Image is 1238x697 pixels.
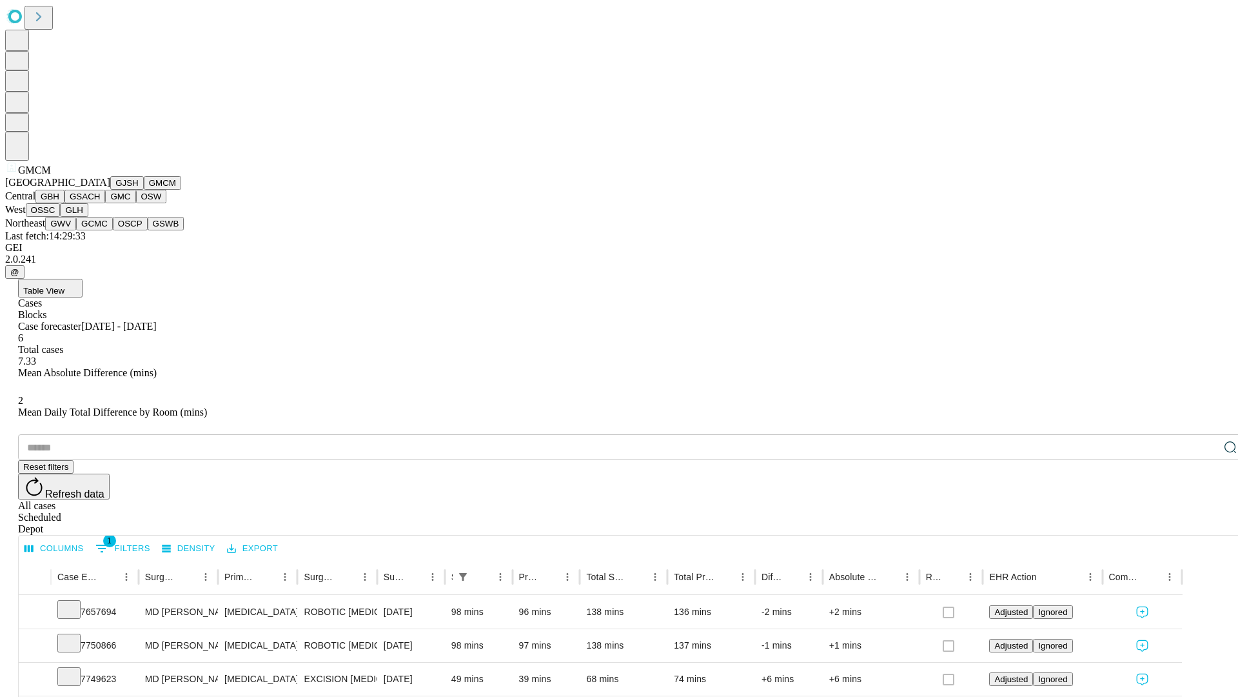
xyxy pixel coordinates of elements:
span: @ [10,267,19,277]
span: 1 [103,534,116,547]
span: Adjusted [994,641,1028,651]
button: Reset filters [18,460,74,474]
div: Primary Service [224,572,257,582]
div: EXCISION [MEDICAL_DATA] LESION EXCEPT [MEDICAL_DATA] TRUNK ETC 3.1 TO 4 CM [304,663,370,696]
div: 7750866 [57,629,132,662]
span: 2 [18,395,23,406]
span: Adjusted [994,607,1028,617]
div: -2 mins [761,596,816,629]
button: OSCP [113,217,148,230]
button: Sort [880,568,898,586]
div: 98 mins [451,596,506,629]
div: Total Predicted Duration [674,572,714,582]
div: MD [PERSON_NAME] [PERSON_NAME] [145,629,211,662]
button: Ignored [1033,639,1072,652]
button: Show filters [92,538,153,559]
div: 96 mins [519,596,574,629]
button: Ignored [1033,605,1072,619]
div: Resolved in EHR [926,572,943,582]
div: +6 mins [829,663,913,696]
button: Menu [424,568,442,586]
span: 6 [18,332,23,343]
div: +2 mins [829,596,913,629]
button: OSW [136,190,167,203]
button: GSWB [148,217,184,230]
span: Mean Daily Total Difference by Room (mins) [18,407,207,418]
div: 98 mins [451,629,506,662]
span: [GEOGRAPHIC_DATA] [5,177,110,188]
div: 138 mins [586,629,661,662]
div: 7749623 [57,663,132,696]
div: Case Epic Id [57,572,98,582]
span: [DATE] - [DATE] [81,321,156,332]
button: GCMC [76,217,113,230]
div: [DATE] [384,629,438,662]
button: Sort [540,568,558,586]
div: 49 mins [451,663,506,696]
button: Menu [961,568,979,586]
span: 7.33 [18,356,36,367]
span: Mean Absolute Difference (mins) [18,367,157,378]
span: Northeast [5,217,45,228]
div: ROBOTIC [MEDICAL_DATA] [304,596,370,629]
span: Ignored [1038,607,1067,617]
button: Sort [1143,568,1161,586]
button: Sort [473,568,491,586]
button: Menu [1081,568,1099,586]
div: 138 mins [586,596,661,629]
div: Comments [1109,572,1141,582]
button: Sort [179,568,197,586]
button: Menu [356,568,374,586]
span: Reset filters [23,462,68,472]
div: [DATE] [384,596,438,629]
div: MD [PERSON_NAME] [PERSON_NAME] [145,663,211,696]
div: [DATE] [384,663,438,696]
div: 1 active filter [454,568,472,586]
button: Menu [276,568,294,586]
button: Adjusted [989,639,1033,652]
button: Menu [1161,568,1179,586]
div: +1 mins [829,629,913,662]
button: Sort [406,568,424,586]
div: ROBOTIC [MEDICAL_DATA] [304,629,370,662]
div: 74 mins [674,663,749,696]
div: Absolute Difference [829,572,879,582]
button: Adjusted [989,605,1033,619]
button: Menu [646,568,664,586]
div: 137 mins [674,629,749,662]
div: Total Scheduled Duration [586,572,627,582]
button: Sort [99,568,117,586]
button: GSACH [64,190,105,203]
div: Difference [761,572,782,582]
div: -1 mins [761,629,816,662]
button: Menu [558,568,576,586]
button: OSSC [26,203,61,217]
button: Export [224,539,281,559]
div: 136 mins [674,596,749,629]
button: GLH [60,203,88,217]
span: West [5,204,26,215]
button: @ [5,265,25,279]
div: Predicted In Room Duration [519,572,540,582]
button: GWV [45,217,76,230]
button: Sort [716,568,734,586]
button: Refresh data [18,474,110,500]
span: Table View [23,286,64,296]
button: GJSH [110,176,144,190]
button: Menu [898,568,916,586]
button: Sort [258,568,276,586]
div: [MEDICAL_DATA] [224,596,291,629]
div: Surgery Date [384,572,404,582]
span: Adjusted [994,674,1028,684]
button: GBH [35,190,64,203]
div: +6 mins [761,663,816,696]
button: Sort [943,568,961,586]
button: Menu [491,568,509,586]
button: Menu [117,568,135,586]
button: Sort [1038,568,1056,586]
button: Adjusted [989,672,1033,686]
button: Expand [25,635,44,658]
span: GMCM [18,165,51,176]
div: [MEDICAL_DATA] [224,629,291,662]
div: 2.0.241 [5,254,1233,265]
